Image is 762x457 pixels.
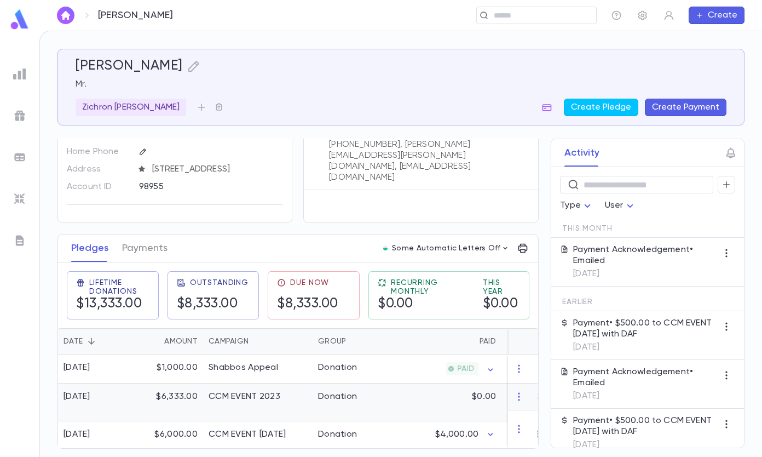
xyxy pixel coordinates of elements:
[392,244,500,253] p: Some Automatic Letters Off
[395,328,501,355] div: Paid
[378,296,413,312] h5: $0.00
[148,164,284,175] span: [STREET_ADDRESS]
[63,429,90,440] div: [DATE]
[132,355,203,384] div: $1,000.00
[89,278,149,296] span: Lifetime Donations
[58,328,132,355] div: Date
[689,7,744,24] button: Create
[483,278,520,296] span: This Year
[329,139,522,183] p: [PHONE_NUMBER], [PERSON_NAME][EMAIL_ADDRESS][PERSON_NAME][DOMAIN_NAME], [EMAIL_ADDRESS][DOMAIN_NAME]
[63,328,83,355] div: Date
[605,201,624,210] span: User
[573,318,718,340] p: Payment • $500.00 to CCM EVENT [DATE] with DAF
[209,391,280,402] div: CCM EVENT 2023
[562,298,593,306] span: Earlier
[560,201,581,210] span: Type
[190,278,249,287] span: Outstanding
[501,328,584,355] div: Outstanding
[480,328,496,355] div: Paid
[573,391,718,402] p: [DATE]
[379,241,513,256] button: Some Automatic Letters Off
[132,384,203,421] div: $6,333.00
[560,195,594,216] div: Type
[346,333,363,350] button: Sort
[573,439,718,450] p: [DATE]
[277,296,338,312] h5: $8,333.00
[76,296,142,312] h5: $13,333.00
[209,362,278,373] div: Shabbos Appeal
[63,391,90,402] div: [DATE]
[71,235,109,262] button: Pledges
[573,269,718,279] p: [DATE]
[249,333,266,350] button: Sort
[67,178,130,196] p: Account ID
[453,364,478,373] span: PAID
[139,178,254,195] div: 98955
[573,244,718,266] p: Payment Acknowledgement • Emailed
[313,328,395,355] div: Group
[564,139,599,167] button: Activity
[67,143,130,161] p: Home Phone
[177,296,238,312] h5: $8,333.00
[318,391,357,402] div: Donation
[203,328,313,355] div: Campaign
[59,11,72,20] img: home_white.a664292cf8c1dea59945f0da9f25487c.svg
[13,67,26,81] img: reports_grey.c525e4749d1bce6a11f5fe2a8de1b229.svg
[164,328,198,355] div: Amount
[82,102,180,113] p: Zichron [PERSON_NAME]
[645,99,726,116] button: Create Payment
[13,151,26,164] img: batches_grey.339ca447c9d9533ef1741baa751efc33.svg
[9,9,31,30] img: logo
[483,296,518,312] h5: $0.00
[76,99,186,116] div: Zichron [PERSON_NAME]
[564,99,638,116] button: Create Pledge
[67,161,130,178] p: Address
[76,58,183,75] h5: [PERSON_NAME]
[132,328,203,355] div: Amount
[209,328,249,355] div: Campaign
[13,234,26,247] img: letters_grey.7941b92b52307dd3b8a917253454ce1c.svg
[573,342,718,353] p: [DATE]
[573,415,718,437] p: Payment • $500.00 to CCM EVENT [DATE] with DAF
[318,328,346,355] div: Group
[83,333,100,350] button: Sort
[76,79,726,90] p: Mr.
[209,429,286,440] div: CCM EVENT SEPTEMBER 2024
[435,429,478,440] p: $4,000.00
[562,224,612,233] span: This Month
[391,278,470,296] span: Recurring Monthly
[98,9,173,21] p: [PERSON_NAME]
[472,391,496,402] p: $0.00
[318,362,357,373] div: Donation
[63,362,90,373] div: [DATE]
[122,235,168,262] button: Payments
[462,333,480,350] button: Sort
[147,333,164,350] button: Sort
[507,333,524,350] button: Sort
[13,109,26,122] img: campaigns_grey.99e729a5f7ee94e3726e6486bddda8f1.svg
[573,367,718,389] p: Payment Acknowledgement • Emailed
[13,192,26,205] img: imports_grey.530a8a0e642e233f2baf0ef88e8c9fcb.svg
[318,429,357,440] div: Donation
[605,195,637,216] div: User
[290,278,329,287] span: Due Now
